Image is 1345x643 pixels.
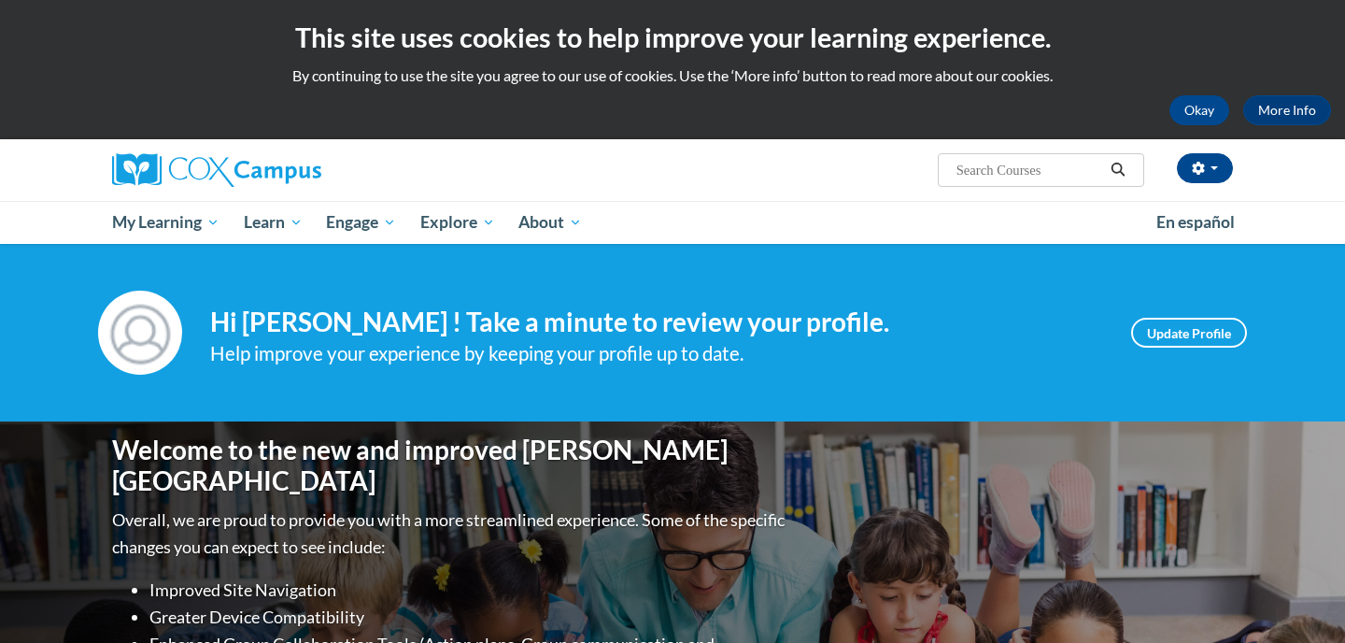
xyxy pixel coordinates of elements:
span: About [518,211,582,234]
a: En español [1144,203,1247,242]
span: Explore [420,211,495,234]
div: Main menu [84,201,1261,244]
input: Search Courses [955,159,1104,181]
img: Cox Campus [112,153,321,187]
li: Improved Site Navigation [149,577,789,604]
h2: This site uses cookies to help improve your learning experience. [14,19,1331,56]
button: Search [1104,159,1132,181]
span: My Learning [112,211,219,234]
button: Okay [1169,95,1229,125]
button: Account Settings [1177,153,1233,183]
a: Update Profile [1131,318,1247,348]
a: Cox Campus [112,153,467,187]
p: Overall, we are proud to provide you with a more streamlined experience. Some of the specific cha... [112,507,789,561]
a: Explore [408,201,507,244]
h4: Hi [PERSON_NAME] ! Take a minute to review your profile. [210,307,1103,338]
div: Help improve your experience by keeping your profile up to date. [210,338,1103,369]
a: About [507,201,595,244]
img: Profile Image [98,291,182,375]
span: Learn [244,211,303,234]
a: Engage [314,201,408,244]
a: More Info [1243,95,1331,125]
span: En español [1156,212,1235,232]
h1: Welcome to the new and improved [PERSON_NAME][GEOGRAPHIC_DATA] [112,435,789,497]
span: Engage [326,211,396,234]
p: By continuing to use the site you agree to our use of cookies. Use the ‘More info’ button to read... [14,65,1331,86]
iframe: Button to launch messaging window [1270,568,1330,628]
a: Learn [232,201,315,244]
a: My Learning [100,201,232,244]
li: Greater Device Compatibility [149,604,789,631]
